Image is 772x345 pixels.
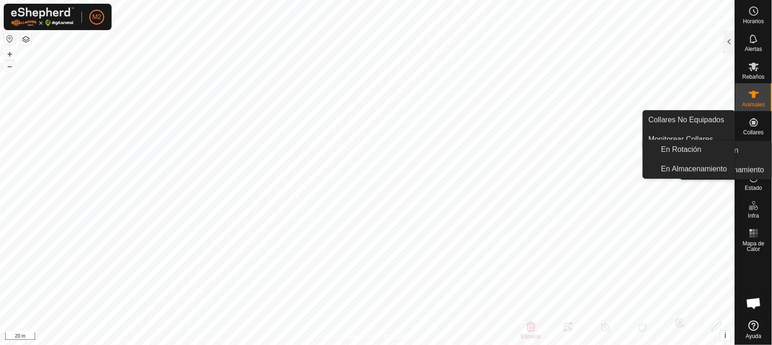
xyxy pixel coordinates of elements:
[656,160,735,178] a: En Almacenamiento
[743,19,764,24] span: Horarios
[743,130,764,135] span: Collares
[11,7,74,26] img: Logo Gallagher
[649,114,725,125] span: Collares No Equipados
[745,185,762,191] span: Estado
[643,130,735,149] a: Monitorear Collares
[656,140,735,159] a: En Rotación
[742,102,765,107] span: Animales
[4,49,15,60] button: +
[721,331,731,341] button: i
[384,333,415,341] a: Contáctenos
[735,317,772,343] a: Ayuda
[740,289,768,317] div: Chat abierto
[661,144,702,155] span: En Rotación
[643,111,735,129] a: Collares No Equipados
[643,140,735,159] li: En Rotación
[643,160,735,178] li: En Almacenamiento
[320,333,373,341] a: Política de Privacidad
[92,12,101,22] span: M2
[20,34,31,45] button: Capas del Mapa
[745,46,762,52] span: Alertas
[4,33,15,44] button: Restablecer Mapa
[742,74,765,80] span: Rebaños
[4,61,15,72] button: –
[661,163,727,175] span: En Almacenamiento
[725,332,727,339] span: i
[746,333,762,339] span: Ayuda
[738,241,770,252] span: Mapa de Calor
[649,134,714,145] span: Monitorear Collares
[748,213,759,219] span: Infra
